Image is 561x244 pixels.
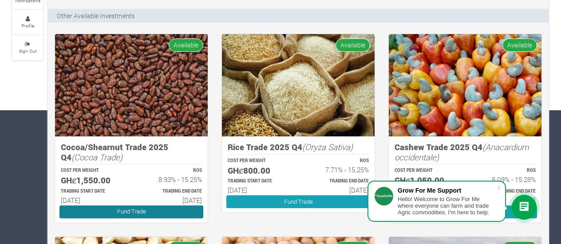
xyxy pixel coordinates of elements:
[473,167,536,174] p: ROS
[139,196,202,204] h6: [DATE]
[222,34,375,136] img: growforme image
[473,175,536,183] h6: 8.09% - 15.28%
[228,186,290,194] h6: [DATE]
[228,158,290,164] p: COST PER WEIGHT
[398,187,496,194] div: Grow For Me Support
[302,141,353,152] i: (Oryza Sativa)
[61,196,123,204] h6: [DATE]
[228,178,290,185] p: Estimated Trading Start Date
[398,196,496,216] div: Hello! Welcome to Grow For Me where everyone can farm and trade Agric commodities. I'm here to help.
[55,34,208,136] img: growforme image
[395,141,529,163] i: (Anacardium occidentale)
[61,142,202,162] h5: Cocoa/Shearnut Trade 2025 Q4
[12,35,43,60] a: Sign Out
[228,142,369,152] h5: Rice Trade 2025 Q4
[12,10,43,35] a: Profile
[59,205,203,218] a: Fund Trade
[306,186,369,194] h6: [DATE]
[61,175,123,186] h5: GHȼ1,550.00
[336,39,370,51] span: Available
[139,188,202,195] p: Estimated Trading End Date
[169,39,203,51] span: Available
[395,175,457,186] h5: GHȼ1,050.00
[21,23,34,29] small: Profile
[395,142,536,162] h5: Cashew Trade 2025 Q4
[395,167,457,174] p: COST PER WEIGHT
[139,175,202,183] h6: 8.93% - 15.25%
[139,167,202,174] p: ROS
[306,166,369,174] h6: 7.71% - 15.25%
[61,188,123,195] p: Estimated Trading Start Date
[502,39,537,51] span: Available
[389,34,541,136] img: growforme image
[226,195,370,208] a: Fund Trade
[71,151,122,163] i: (Cocoa Trade)
[19,48,36,54] small: Sign Out
[306,158,369,164] p: ROS
[57,11,134,20] p: Other Available Investments
[61,167,123,174] p: COST PER WEIGHT
[228,166,290,176] h5: GHȼ800.00
[306,178,369,185] p: Estimated Trading End Date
